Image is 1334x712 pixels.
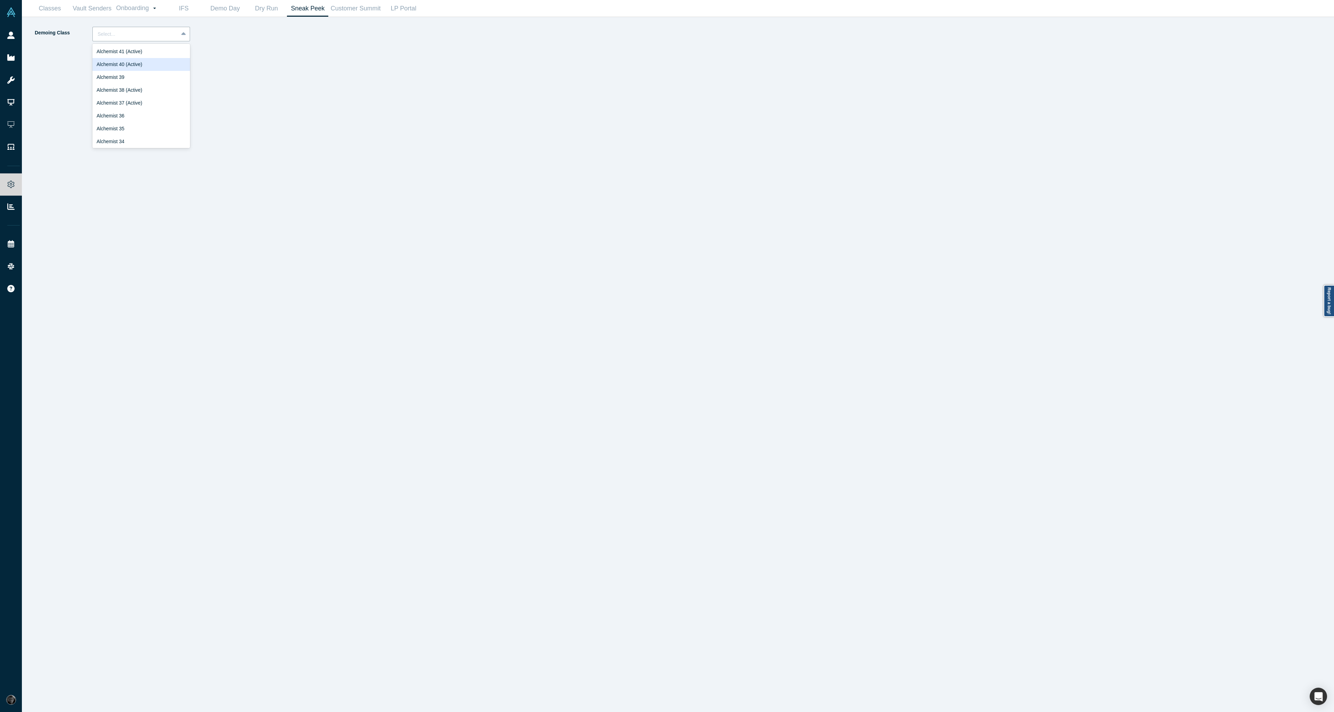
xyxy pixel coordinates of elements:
[92,109,190,122] div: Alchemist 36
[328,0,383,17] a: Customer Summit
[6,7,16,17] img: Alchemist Vault Logo
[92,135,190,148] div: Alchemist 34
[204,0,246,17] a: Demo Day
[92,97,190,109] div: Alchemist 37 (Active)
[1324,285,1334,317] a: Report a bug!
[34,27,92,39] label: Demoing Class
[92,45,190,58] div: Alchemist 41 (Active)
[92,122,190,135] div: Alchemist 35
[92,71,190,84] div: Alchemist 39
[71,0,114,17] a: Vault Senders
[29,0,71,17] a: Classes
[163,0,204,17] a: IFS
[6,695,16,705] img: Rami Chousein's Account
[246,0,287,17] a: Dry Run
[92,58,190,71] div: Alchemist 40 (Active)
[92,84,190,97] div: Alchemist 38 (Active)
[287,0,328,17] a: Sneak Peek
[114,0,163,16] a: Onboarding
[383,0,424,17] a: LP Portal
